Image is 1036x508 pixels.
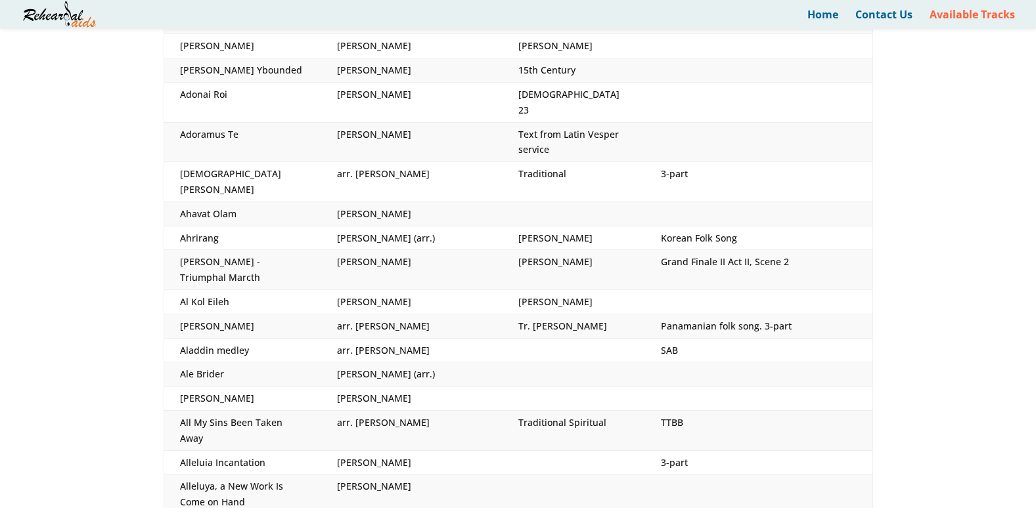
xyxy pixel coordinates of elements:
[164,450,321,475] td: Alleluia Incantation
[645,250,872,290] td: Grand Finale II Act II, Scene 2
[321,226,502,250] td: [PERSON_NAME] (arr.)
[164,338,321,362] td: Aladdin medley
[930,10,1015,29] a: Available Tracks
[645,226,872,250] td: Korean Folk Song
[645,411,872,451] td: TTBB
[503,34,645,58] td: [PERSON_NAME]
[164,250,321,290] td: [PERSON_NAME] - Triumphal Marcth
[645,450,872,475] td: 3-part
[503,290,645,314] td: [PERSON_NAME]
[645,314,872,338] td: Panamanian folk song. 3-part
[503,314,645,338] td: Tr. [PERSON_NAME]
[807,10,838,29] a: Home
[164,411,321,451] td: All My Sins Been Taken Away
[503,58,645,83] td: 15th Century
[503,122,645,162] td: Text from Latin Vesper service
[321,450,502,475] td: [PERSON_NAME]
[503,162,645,202] td: Traditional
[645,162,872,202] td: 3-part
[164,201,321,226] td: Ahavat Olam
[321,338,502,362] td: arr. [PERSON_NAME]
[321,34,502,58] td: [PERSON_NAME]
[164,58,321,83] td: [PERSON_NAME] Ybounded
[164,226,321,250] td: Ahrirang
[503,83,645,123] td: [DEMOGRAPHIC_DATA] 23
[503,250,645,290] td: [PERSON_NAME]
[164,162,321,202] td: [DEMOGRAPHIC_DATA] [PERSON_NAME]
[321,411,502,451] td: arr. [PERSON_NAME]
[321,314,502,338] td: arr. [PERSON_NAME]
[503,226,645,250] td: [PERSON_NAME]
[321,290,502,314] td: [PERSON_NAME]
[503,411,645,451] td: Traditional Spiritual
[645,338,872,362] td: SAB
[164,387,321,411] td: [PERSON_NAME]
[321,201,502,226] td: [PERSON_NAME]
[164,362,321,387] td: Ale Brider
[321,162,502,202] td: arr. [PERSON_NAME]
[164,314,321,338] td: [PERSON_NAME]
[321,250,502,290] td: [PERSON_NAME]
[164,83,321,123] td: Adonai Roi
[321,387,502,411] td: [PERSON_NAME]
[321,83,502,123] td: [PERSON_NAME]
[321,362,502,387] td: [PERSON_NAME] (arr.)
[321,58,502,83] td: [PERSON_NAME]
[164,122,321,162] td: Adoramus Te
[321,122,502,162] td: [PERSON_NAME]
[164,290,321,314] td: Al Kol Eileh
[164,34,321,58] td: [PERSON_NAME]
[855,10,912,29] a: Contact Us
